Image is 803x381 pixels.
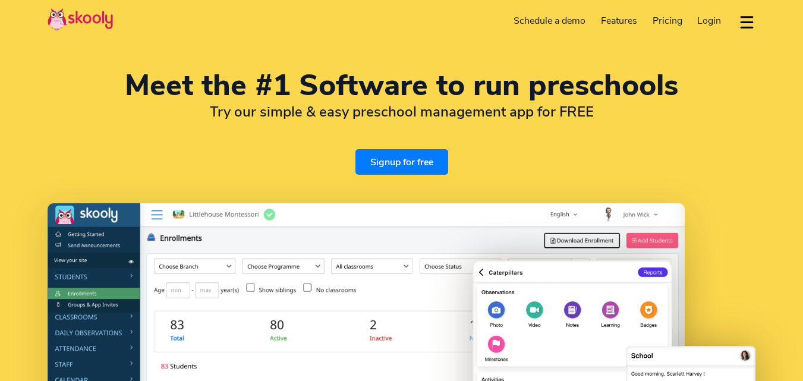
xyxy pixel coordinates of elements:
a: Features [593,11,645,30]
span: Pricing [653,14,682,27]
a: Schedule a demo [506,11,594,30]
h1: Meet the #1 Software to run preschools [48,71,755,100]
a: Signup for free [355,149,448,175]
a: Pricing [645,11,690,30]
h2: Try our simple & easy preschool management app for FREE [48,103,755,121]
a: Login [689,11,729,30]
button: dropdown menu [738,8,755,36]
img: Skooly [48,8,113,31]
span: Login [697,14,721,27]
